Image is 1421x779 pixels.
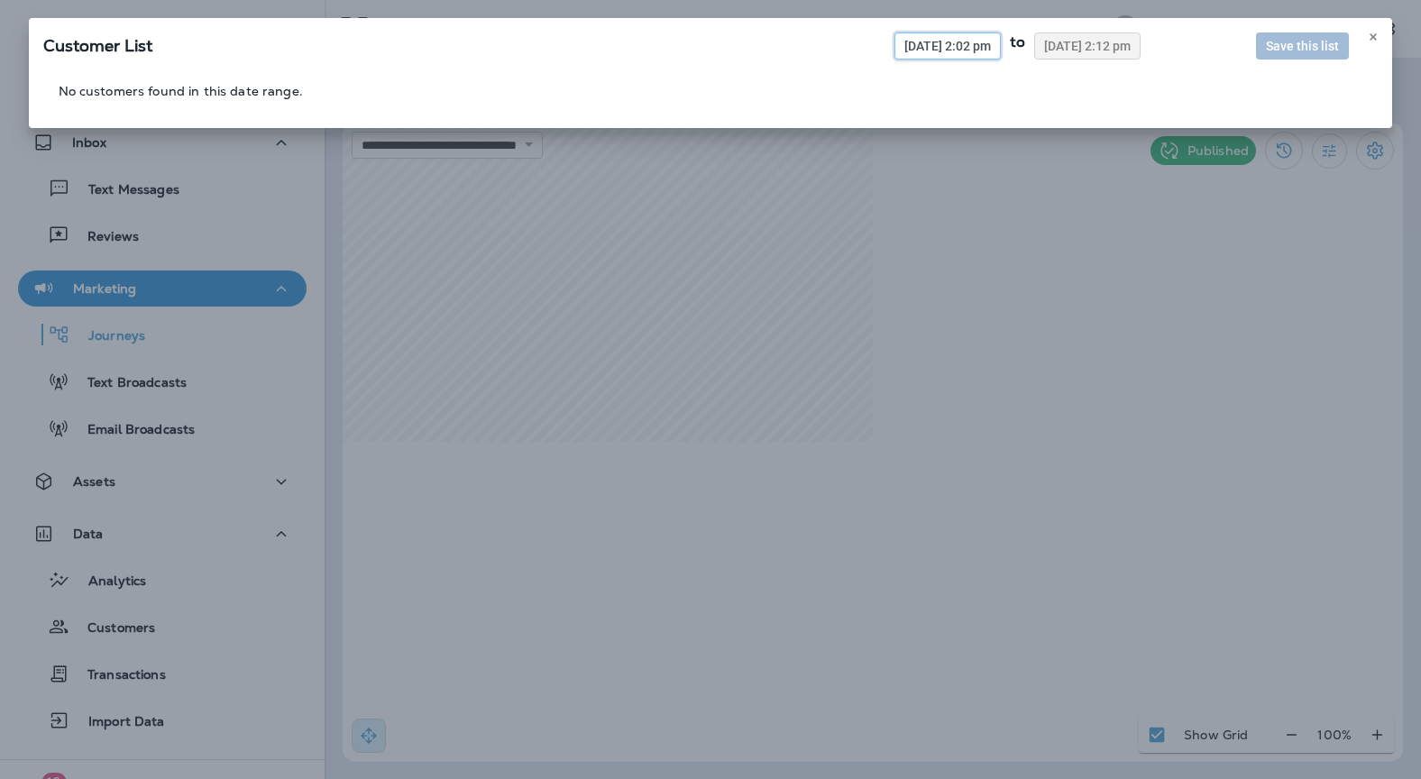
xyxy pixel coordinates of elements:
[1266,40,1339,52] span: Save this list
[1256,32,1349,60] button: Save this list
[1001,32,1034,60] div: to
[904,40,991,52] span: [DATE] 2:02 pm
[1034,32,1141,60] button: [DATE] 2:12 pm
[1044,40,1131,52] span: [DATE] 2:12 pm
[43,35,153,56] span: SQL
[894,32,1001,60] button: [DATE] 2:02 pm
[58,83,304,99] td: No customers found in this date range.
